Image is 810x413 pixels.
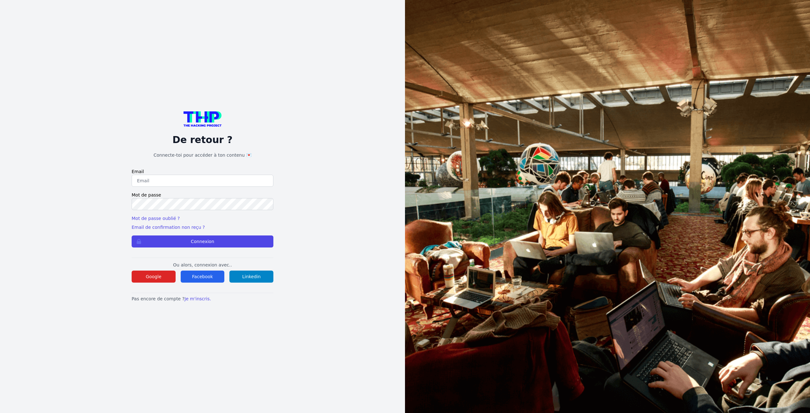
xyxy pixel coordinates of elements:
p: Ou alors, connexion avec.. [132,262,273,268]
button: Linkedin [229,271,273,283]
img: logo [184,111,221,127]
a: Email de confirmation non reçu ? [132,225,205,230]
a: Mot de passe oublié ? [132,216,180,221]
button: Google [132,271,176,283]
input: Email [132,175,273,187]
h1: Connecte-toi pour accéder à ton contenu 💌 [132,152,273,158]
p: Pas encore de compte ? [132,296,273,302]
a: Je m'inscris. [184,296,211,301]
button: Connexion [132,235,273,247]
label: Email [132,168,273,175]
label: Mot de passe [132,192,273,198]
p: De retour ? [132,134,273,146]
button: Facebook [181,271,225,283]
